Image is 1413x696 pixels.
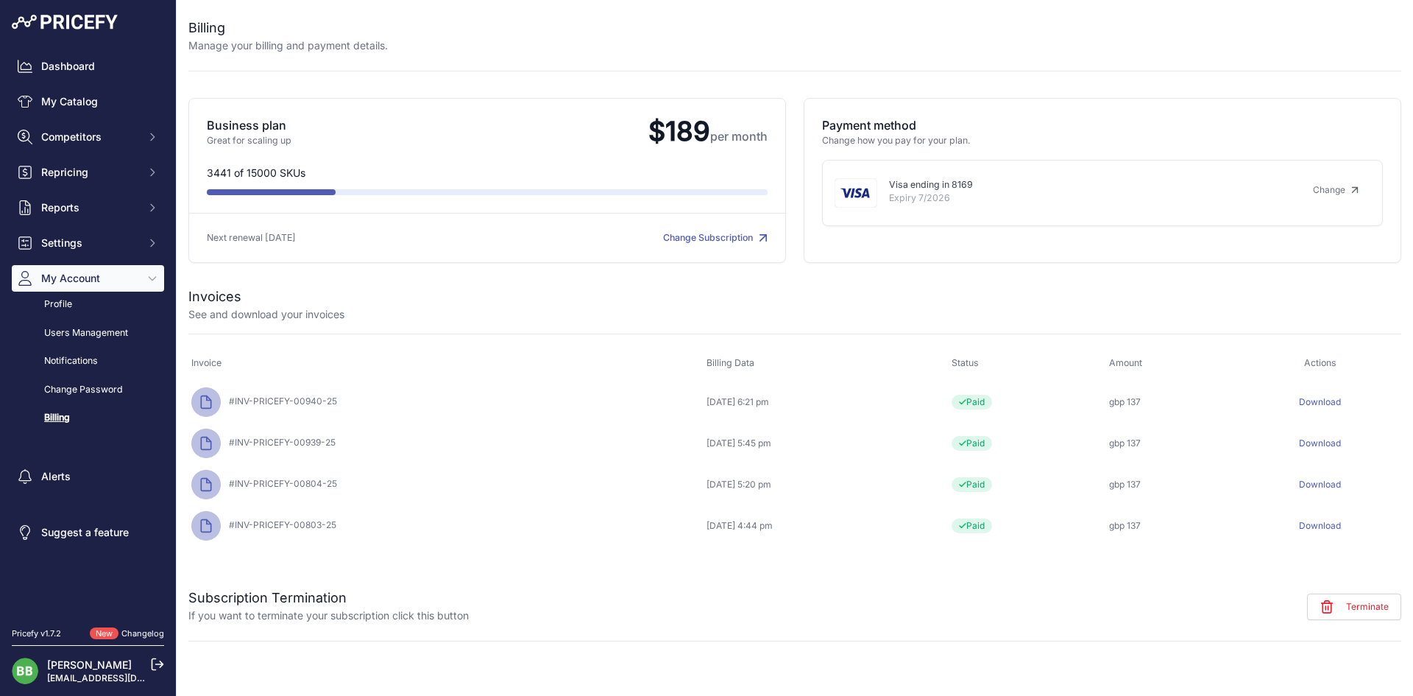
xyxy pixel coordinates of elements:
span: #INV-PRICEFY-00939-25 [223,437,336,448]
a: Billing [12,405,164,431]
span: Repricing [41,165,138,180]
span: Paid [952,436,992,451]
p: Change how you pay for your plan. [822,134,1383,148]
h2: Invoices [188,287,241,307]
a: [EMAIL_ADDRESS][DOMAIN_NAME] [47,672,201,683]
span: Invoice [191,357,222,368]
span: New [90,628,118,640]
span: My Account [41,271,138,286]
p: Business plan [207,116,637,134]
span: Amount [1109,357,1142,368]
a: Change Password [12,377,164,403]
span: Competitors [41,130,138,144]
a: Download [1299,396,1341,407]
a: Profile [12,292,164,317]
a: Download [1299,520,1341,531]
a: Change [1301,178,1370,202]
div: gbp 137 [1109,479,1236,491]
p: Expiry 7/2026 [889,191,1289,205]
div: [DATE] 6:21 pm [706,396,946,408]
span: Billing Data [706,357,754,368]
div: gbp 137 [1109,520,1236,532]
a: Users Management [12,320,164,346]
a: Notifications [12,348,164,374]
span: Status [952,357,979,368]
p: 3441 of 15000 SKUs [207,166,768,180]
a: Changelog [121,628,164,639]
nav: Sidebar [12,53,164,610]
a: Download [1299,479,1341,490]
a: Alerts [12,463,164,490]
button: Settings [12,230,164,256]
div: [DATE] 5:45 pm [706,437,946,449]
span: per month [710,129,768,144]
span: Actions [1304,357,1336,368]
button: My Account [12,265,164,292]
a: My Catalog [12,88,164,115]
span: $189 [637,115,768,147]
a: Download [1299,437,1341,449]
span: Paid [952,395,992,409]
a: Dashboard [12,53,164,80]
span: Terminate [1346,601,1389,613]
span: Paid [952,519,992,533]
p: Manage your billing and payment details. [188,38,388,53]
div: Pricefy v1.7.2 [12,628,61,640]
a: [PERSON_NAME] [47,658,132,671]
button: Repricing [12,159,164,186]
button: Competitors [12,124,164,150]
div: [DATE] 5:20 pm [706,479,946,491]
span: #INV-PRICEFY-00804-25 [223,478,337,489]
h2: Billing [188,18,388,38]
span: Paid [952,477,992,492]
p: If you want to terminate your subscription click this button [188,608,469,623]
span: #INV-PRICEFY-00803-25 [223,519,336,530]
p: Visa ending in 8169 [889,178,1289,192]
button: Terminate [1307,594,1401,620]
div: gbp 137 [1109,396,1236,408]
a: Change Subscription [663,232,768,243]
p: Next renewal [DATE] [207,231,487,245]
div: [DATE] 4:44 pm [706,520,946,532]
div: gbp 137 [1109,437,1236,449]
span: Settings [41,236,138,250]
p: See and download your invoices [188,307,344,322]
a: Suggest a feature [12,519,164,546]
p: Great for scaling up [207,134,637,148]
span: #INV-PRICEFY-00940-25 [223,396,337,407]
button: Reports [12,194,164,221]
p: Payment method [822,116,1383,134]
h2: Subscription Termination [188,588,469,608]
img: Pricefy Logo [12,15,118,29]
span: Reports [41,200,138,215]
